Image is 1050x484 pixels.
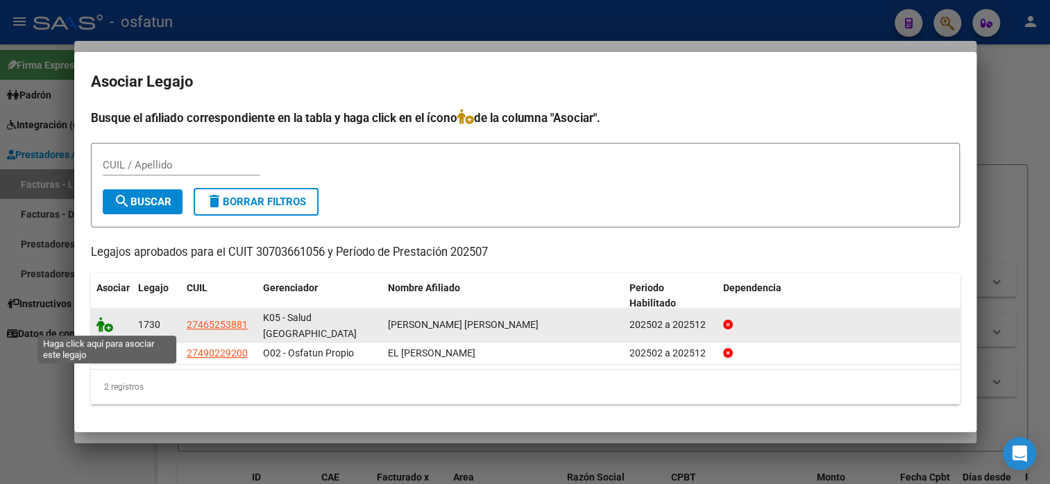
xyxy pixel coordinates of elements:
div: 2 registros [91,370,960,404]
span: Periodo Habilitado [629,282,676,309]
span: Gerenciador [263,282,318,293]
span: O02 - Osfatun Propio [263,347,354,358]
p: Legajos aprobados para el CUIT 30703661056 y Período de Prestación 202507 [91,244,960,261]
span: 27465253881 [187,319,248,330]
datatable-header-cell: Gerenciador [257,273,382,319]
mat-icon: delete [206,193,223,209]
datatable-header-cell: Asociar [91,273,133,319]
span: 1732 [138,347,160,358]
span: Buscar [114,196,171,208]
span: Asociar [96,282,130,293]
mat-icon: search [114,193,130,209]
datatable-header-cell: Legajo [133,273,181,319]
div: 202502 a 202512 [629,345,712,361]
span: Borrar Filtros [206,196,306,208]
datatable-header-cell: Periodo Habilitado [624,273,718,319]
div: 202502 a 202512 [629,317,712,333]
span: 27490229200 [187,347,248,358]
span: CUIL [187,282,208,293]
span: VILLAGRA CAMILA AGUSTINA [388,319,539,330]
button: Buscar [103,189,183,214]
span: Legajo [138,282,169,293]
button: Borrar Filtros [194,188,319,216]
span: K05 - Salud [GEOGRAPHIC_DATA] [263,312,357,339]
h2: Asociar Legajo [91,69,960,95]
div: Open Intercom Messenger [1003,437,1036,470]
span: EL JADUE AMIRA ZOE [388,347,475,358]
datatable-header-cell: CUIL [181,273,257,319]
datatable-header-cell: Nombre Afiliado [382,273,625,319]
span: Nombre Afiliado [388,282,460,293]
span: Dependencia [723,282,781,293]
span: 1730 [138,319,160,330]
h4: Busque el afiliado correspondiente en la tabla y haga click en el ícono de la columna "Asociar". [91,109,960,127]
datatable-header-cell: Dependencia [718,273,960,319]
